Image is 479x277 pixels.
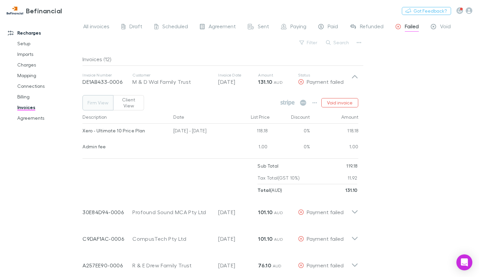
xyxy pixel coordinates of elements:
p: ( AUD ) [257,184,282,196]
a: Billing [11,91,86,102]
a: Mapping [11,70,86,81]
div: A257EE90-0006R & E Drew Family Trust[DATE]76.10 AUDPayment failed [77,249,364,276]
strong: 131.10 [258,78,272,85]
span: Draft [129,23,142,32]
a: Agreements [11,113,86,123]
h3: Befinancial [26,7,62,15]
div: R & E Drew Family Trust [132,261,212,269]
div: [DATE] - [DATE] [171,124,231,140]
a: Setup [11,38,86,49]
p: [DATE] [218,261,258,269]
span: Agreement [209,23,236,32]
div: Invoice NumberDE1AB433-0006CustomerM & D Wal Family TrustInvoice Date[DATE]Amount131.10 AUDStatus... [77,66,364,92]
span: AUD [273,263,282,268]
p: Tax Total (GST 10%) [257,172,300,184]
p: [DATE] [218,235,258,243]
a: Invoices [11,102,86,113]
span: Payment failed [307,209,344,215]
div: M & D Wal Family Trust [132,78,212,86]
strong: 101.10 [258,209,272,215]
span: Sent [258,23,269,32]
p: Status [298,72,351,78]
span: Void [440,23,451,32]
p: A257EE90-0006 [82,261,132,269]
div: Xero - Ultimate 10 Price Plan [82,124,168,138]
a: Imports [11,49,86,60]
strong: 76.10 [258,262,271,269]
img: Befinancial's Logo [7,7,23,15]
p: Amount [258,72,298,78]
div: Admin fee [82,140,168,154]
div: 1.00 [231,140,270,156]
a: Befinancial [3,3,66,19]
span: Refunded [360,23,384,32]
a: Charges [11,60,86,70]
span: Failed [405,23,419,32]
button: Firm View [82,95,113,110]
a: Recharges [1,28,86,38]
p: Customer [132,72,212,78]
button: Void invoice [321,98,358,107]
button: Client View [113,95,144,110]
span: Payment failed [307,262,344,268]
div: 118.18 [231,124,270,140]
strong: Total [257,187,270,193]
p: Invoice Number [82,72,132,78]
p: 11.92 [348,172,358,184]
button: Got Feedback? [402,7,451,15]
button: Filter [296,39,321,47]
span: All invoices [83,23,109,32]
div: CompusTech Pty Ltd [132,235,212,243]
span: Scheduled [162,23,188,32]
strong: 101.10 [258,235,272,242]
p: [DATE] [218,208,258,216]
div: Profound Sound MCA Pty Ltd [132,208,212,216]
div: 1.00 [310,140,359,156]
p: Sub Total [257,160,278,172]
a: Connections [11,81,86,91]
div: 0% [270,124,310,140]
button: Search [323,39,353,47]
div: 30E84D94-0006Profound Sound MCA Pty Ltd[DATE]101.10 AUDPayment failed [77,196,364,223]
span: AUD [274,210,283,215]
p: C9DAF1AC-0006 [82,235,132,243]
div: C9DAF1AC-0006CompusTech Pty Ltd[DATE]101.10 AUDPayment failed [77,223,364,249]
span: Payment failed [307,78,344,85]
div: 118.18 [310,124,359,140]
p: Invoice Date [218,72,258,78]
span: Paid [328,23,338,32]
span: Payment failed [307,235,344,242]
p: [DATE] [218,78,258,86]
p: DE1AB433-0006 [82,78,132,86]
span: AUD [274,80,283,85]
p: 119.18 [346,160,357,172]
span: Paying [290,23,306,32]
strong: 131.10 [345,187,357,193]
p: 30E84D94-0006 [82,208,132,216]
div: Open Intercom Messenger [456,254,472,270]
div: 0% [270,140,310,156]
span: AUD [274,237,283,242]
